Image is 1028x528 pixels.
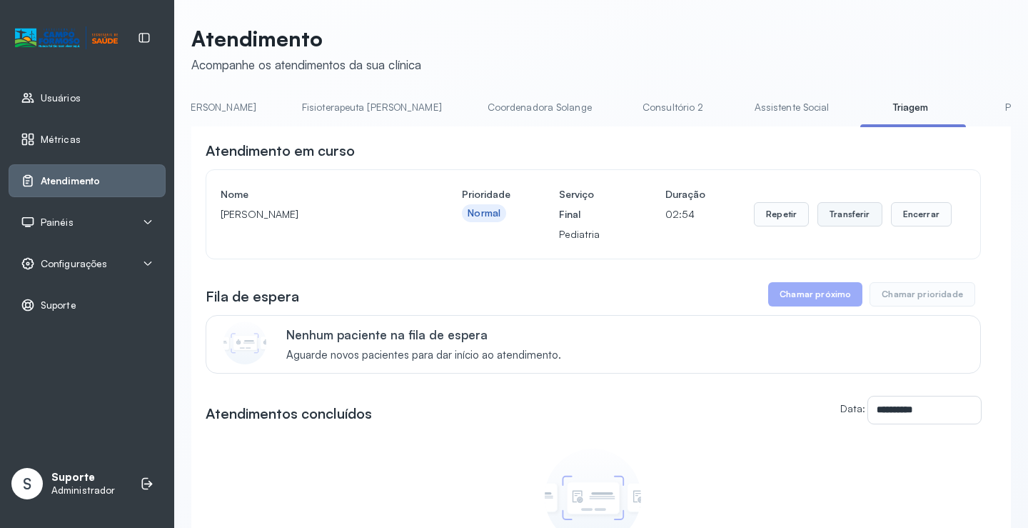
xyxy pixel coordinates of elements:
a: Métricas [21,132,153,146]
button: Transferir [817,202,882,226]
span: Usuários [41,92,81,104]
span: Métricas [41,134,81,146]
h4: Duração [665,184,705,204]
span: Suporte [41,299,76,312]
a: Consultório 2 [623,96,723,119]
a: Fisioterapeuta [PERSON_NAME] [288,96,456,119]
span: Painéis [41,216,74,229]
button: Chamar próximo [768,282,862,307]
img: Imagem de CalloutCard [223,322,266,364]
button: Repetir [754,202,809,226]
label: Data: [840,402,865,414]
button: Encerrar [891,202,952,226]
p: Atendimento [191,26,421,51]
p: Suporte [51,471,115,484]
button: Chamar prioridade [870,282,975,307]
p: 02:54 [665,204,705,224]
p: Nenhum paciente na fila de espera [286,327,561,342]
span: Configurações [41,258,107,270]
img: Logotipo do estabelecimento [15,26,118,50]
p: Administrador [51,484,115,497]
a: Atendimento [21,174,153,188]
h3: Fila de espera [206,287,299,307]
h3: Atendimentos concluídos [206,404,372,424]
p: Pediatria [559,224,617,244]
a: Usuários [21,91,153,105]
h4: Serviço Final [559,184,617,224]
h4: Nome [221,184,413,204]
a: Triagem [860,96,960,119]
a: Psicologa [PERSON_NAME] [121,96,271,119]
span: Atendimento [41,175,100,187]
h3: Atendimento em curso [206,141,355,161]
a: Assistente Social [740,96,844,119]
a: Coordenadora Solange [473,96,606,119]
span: Aguarde novos pacientes para dar início ao atendimento. [286,349,561,362]
h4: Prioridade [462,184,510,204]
div: Acompanhe os atendimentos da sua clínica [191,57,421,72]
div: Normal [468,207,500,219]
p: [PERSON_NAME] [221,204,413,224]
